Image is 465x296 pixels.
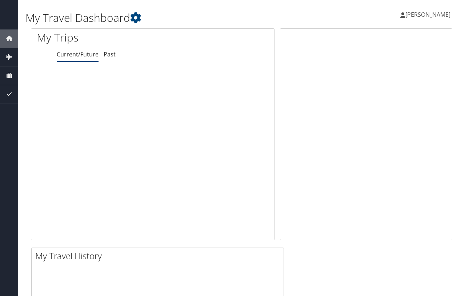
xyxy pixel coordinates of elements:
[405,11,450,19] span: [PERSON_NAME]
[57,50,99,58] a: Current/Future
[37,30,168,45] h1: My Trips
[35,250,284,262] h2: My Travel History
[104,50,116,58] a: Past
[25,10,314,25] h1: My Travel Dashboard
[400,4,458,25] a: [PERSON_NAME]
[130,10,141,25] a: Manage Widgets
